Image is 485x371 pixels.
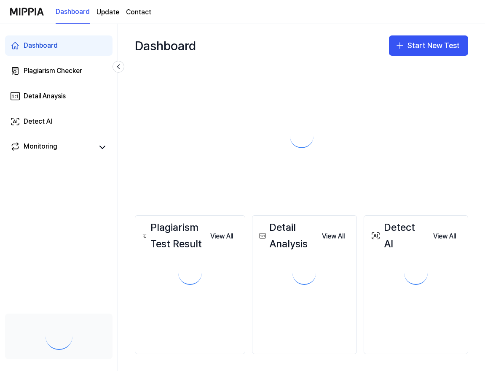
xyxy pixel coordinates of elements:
[24,116,52,127] div: Detect AI
[315,228,351,245] button: View All
[24,91,66,101] div: Detail Anaysis
[5,35,113,56] a: Dashboard
[389,35,468,56] button: Start New Test
[257,219,315,252] div: Detail Analysis
[126,7,151,17] a: Contact
[5,61,113,81] a: Plagiarism Checker
[24,141,57,153] div: Monitoring
[135,32,196,59] div: Dashboard
[204,227,240,245] a: View All
[369,219,427,252] div: Detect AI
[24,66,82,76] div: Plagiarism Checker
[426,228,463,245] button: View All
[5,111,113,132] a: Detect AI
[10,141,94,153] a: Monitoring
[56,0,90,24] a: Dashboard
[315,227,351,245] a: View All
[204,228,240,245] button: View All
[96,7,119,17] a: Update
[426,227,463,245] a: View All
[140,219,204,252] div: Plagiarism Test Result
[5,86,113,106] a: Detail Anaysis
[24,41,58,51] div: Dashboard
